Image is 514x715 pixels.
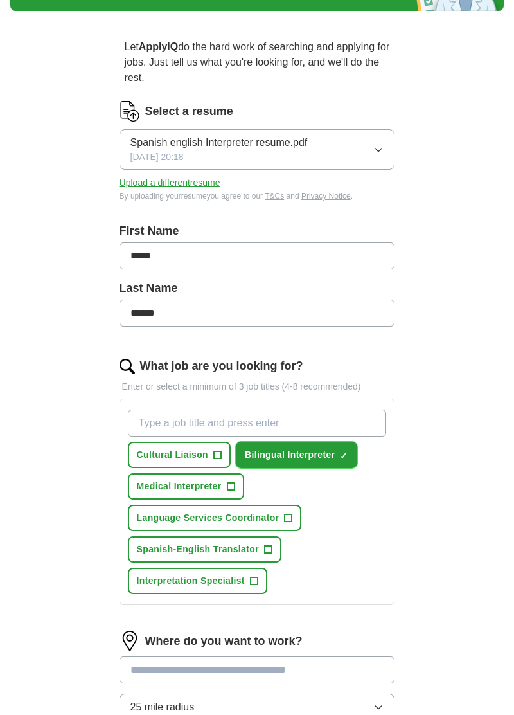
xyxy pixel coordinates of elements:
a: T&Cs [265,192,284,201]
strong: ApplyIQ [139,41,178,52]
label: Select a resume [145,103,233,120]
button: Language Services Coordinator [128,505,302,531]
button: Bilingual Interpreter✓ [236,442,357,468]
button: Medical Interpreter [128,473,244,500]
img: location.png [120,631,140,651]
span: Interpretation Specialist [137,574,245,588]
input: Type a job title and press enter [128,410,387,437]
span: Medical Interpreter [137,480,222,493]
span: Bilingual Interpreter [245,448,335,462]
button: Cultural Liaison [128,442,231,468]
span: Spanish-English Translator [137,543,259,556]
label: What job are you looking for? [140,357,303,375]
button: Upload a differentresume [120,176,220,190]
span: ✓ [340,451,348,461]
p: Let do the hard work of searching and applying for jobs. Just tell us what you're looking for, an... [120,34,395,91]
p: Enter or select a minimum of 3 job titles (4-8 recommended) [120,380,395,394]
button: Spanish english Interpreter resume.pdf[DATE] 20:18 [120,129,395,170]
button: Spanish-English Translator [128,536,281,563]
button: Interpretation Specialist [128,568,267,594]
label: First Name [120,222,395,240]
img: CV Icon [120,101,140,122]
span: Cultural Liaison [137,448,208,462]
span: [DATE] 20:18 [130,150,184,164]
span: 25 mile radius [130,700,195,715]
span: Language Services Coordinator [137,511,279,525]
a: Privacy Notice [301,192,351,201]
label: Where do you want to work? [145,633,303,650]
span: Spanish english Interpreter resume.pdf [130,135,308,150]
label: Last Name [120,280,395,297]
div: By uploading your resume you agree to our and . [120,190,395,202]
img: search.png [120,359,135,374]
